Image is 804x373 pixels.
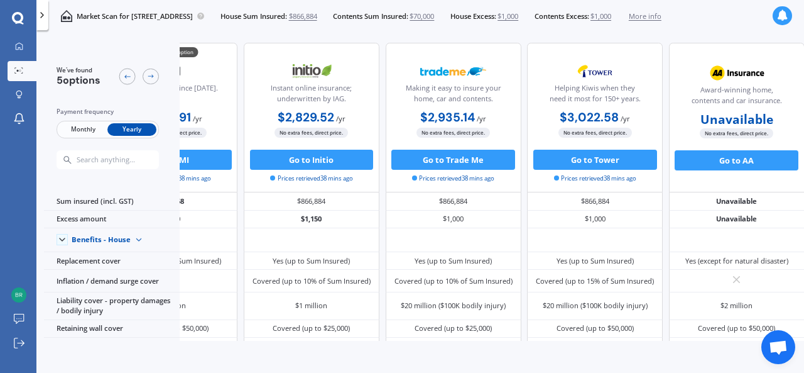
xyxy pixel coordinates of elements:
[77,11,193,21] p: Market Scan for [STREET_ADDRESS]
[416,128,490,137] span: No extra fees, direct price.
[675,150,798,170] button: Go to AA
[270,174,352,183] span: Prices retrieved 38 mins ago
[700,128,773,138] span: No extra fees, direct price.
[527,211,663,228] div: $1,000
[274,128,348,137] span: No extra fees, direct price.
[533,150,657,170] button: Go to Tower
[391,150,515,170] button: Go to Trade Me
[401,301,506,311] div: $20 million ($100K bodily injury)
[410,11,434,21] span: $70,000
[543,301,648,311] div: $20 million ($100K bodily injury)
[386,211,521,228] div: $1,000
[557,256,634,266] div: Yes (up to Sum Insured)
[107,123,156,136] span: Yearly
[244,192,379,210] div: $866,884
[420,109,475,125] b: $2,935.14
[72,235,131,244] div: Benefits - House
[554,174,636,183] span: Prices retrieved 38 mins ago
[253,83,371,108] div: Instant online insurance; underwritten by IAG.
[761,330,795,364] div: Open chat
[44,192,180,210] div: Sum insured (incl. GST)
[57,107,159,117] div: Payment frequency
[562,58,628,84] img: Tower.webp
[394,276,513,286] div: Covered (up to 10% of Sum Insured)
[621,114,630,123] span: / yr
[273,256,350,266] div: Yes (up to Sum Insured)
[536,276,654,286] div: Covered (up to 15% of Sum Insured)
[57,74,100,87] span: 5 options
[394,83,512,108] div: Making it easy to insure your home, car and contents.
[415,323,492,333] div: Covered (up to $25,000)
[75,155,178,164] input: Search anything...
[131,232,147,248] img: Benefit content down
[477,114,486,123] span: / yr
[44,211,180,228] div: Excess amount
[535,11,589,21] span: Contents Excess:
[193,114,202,123] span: / yr
[44,252,180,270] div: Replacement cover
[58,123,107,136] span: Monthly
[420,58,487,84] img: Trademe.webp
[558,128,632,137] span: No extra fees, direct price.
[57,66,100,75] span: We've found
[629,11,661,21] span: More info
[44,320,180,338] div: Retaining wall cover
[700,114,773,125] b: Unavailable
[557,323,634,333] div: Covered (up to $50,000)
[386,192,521,210] div: $866,884
[44,292,180,320] div: Liability cover - property damages / bodily injury
[273,323,350,333] div: Covered (up to $25,000)
[415,256,492,266] div: Yes (up to Sum Insured)
[44,338,180,355] div: Temporary accommodation
[336,114,345,123] span: / yr
[220,11,287,21] span: House Sum Insured:
[60,10,72,22] img: home-and-contents.b802091223b8502ef2dd.svg
[278,58,345,84] img: Initio.webp
[685,256,788,266] div: Yes (except for natural disaster)
[11,287,26,303] img: e734267e411b0233e583b4c105b3fcc2
[590,11,611,21] span: $1,000
[412,174,494,183] span: Prices retrieved 38 mins ago
[253,276,371,286] div: Covered (up to 10% of Sum Insured)
[527,192,663,210] div: $866,884
[289,11,317,21] span: $866,884
[703,60,770,86] img: AA.webp
[536,83,654,108] div: Helping Kiwis when they need it most for 150+ years.
[244,211,379,228] div: $1,150
[720,301,752,311] div: $2 million
[250,150,374,170] button: Go to Initio
[497,11,518,21] span: $1,000
[698,323,775,333] div: Covered (up to $50,000)
[295,301,327,311] div: $1 million
[333,11,408,21] span: Contents Sum Insured:
[44,270,180,292] div: Inflation / demand surge cover
[450,11,496,21] span: House Excess:
[678,85,796,110] div: Award-winning home, contents and car insurance.
[560,109,619,125] b: $3,022.58
[278,109,334,125] b: $2,829.52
